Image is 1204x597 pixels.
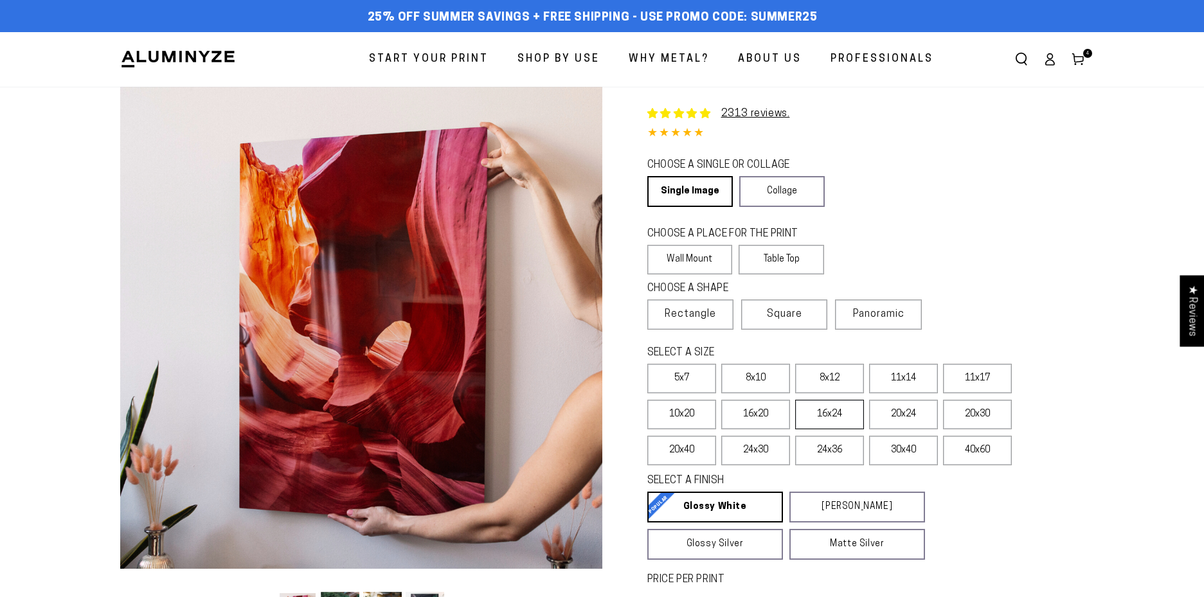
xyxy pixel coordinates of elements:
label: Wall Mount [647,245,733,274]
label: 20x40 [647,436,716,465]
a: Shop By Use [508,42,609,76]
legend: SELECT A FINISH [647,474,894,488]
a: [PERSON_NAME] [789,492,925,522]
a: Glossy Silver [647,529,783,560]
label: 10x20 [647,400,716,429]
label: 8x10 [721,364,790,393]
legend: CHOOSE A SINGLE OR COLLAGE [647,158,813,173]
label: 20x30 [943,400,1012,429]
legend: CHOOSE A SHAPE [647,281,814,296]
label: 16x24 [795,400,864,429]
legend: CHOOSE A PLACE FOR THE PRINT [647,227,813,242]
label: 40x60 [943,436,1012,465]
a: Matte Silver [789,529,925,560]
a: Single Image [647,176,733,207]
span: About Us [738,50,802,69]
label: 8x12 [795,364,864,393]
span: Why Metal? [629,50,709,69]
a: Glossy White [647,492,783,522]
label: PRICE PER PRINT [647,573,1084,587]
span: Start Your Print [369,50,489,69]
label: 24x30 [721,436,790,465]
div: Click to open Judge.me floating reviews tab [1180,275,1204,346]
span: Square [767,307,802,322]
summary: Search our site [1007,45,1036,73]
label: 16x20 [721,400,790,429]
div: 4.85 out of 5.0 stars [647,125,1084,143]
span: Professionals [831,50,933,69]
span: 25% off Summer Savings + Free Shipping - Use Promo Code: SUMMER25 [368,11,818,25]
img: Aluminyze [120,49,236,69]
a: Professionals [821,42,943,76]
label: 5x7 [647,364,716,393]
label: 30x40 [869,436,938,465]
a: Start Your Print [359,42,498,76]
span: Shop By Use [517,50,600,69]
label: 24x36 [795,436,864,465]
a: 2313 reviews. [721,109,790,119]
span: Panoramic [853,309,904,319]
label: 20x24 [869,400,938,429]
a: Why Metal? [619,42,719,76]
a: Collage [739,176,825,207]
span: Rectangle [665,307,716,322]
label: 11x17 [943,364,1012,393]
a: About Us [728,42,811,76]
span: 4 [1086,49,1090,58]
label: Table Top [739,245,824,274]
legend: SELECT A SIZE [647,346,904,361]
label: 11x14 [869,364,938,393]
